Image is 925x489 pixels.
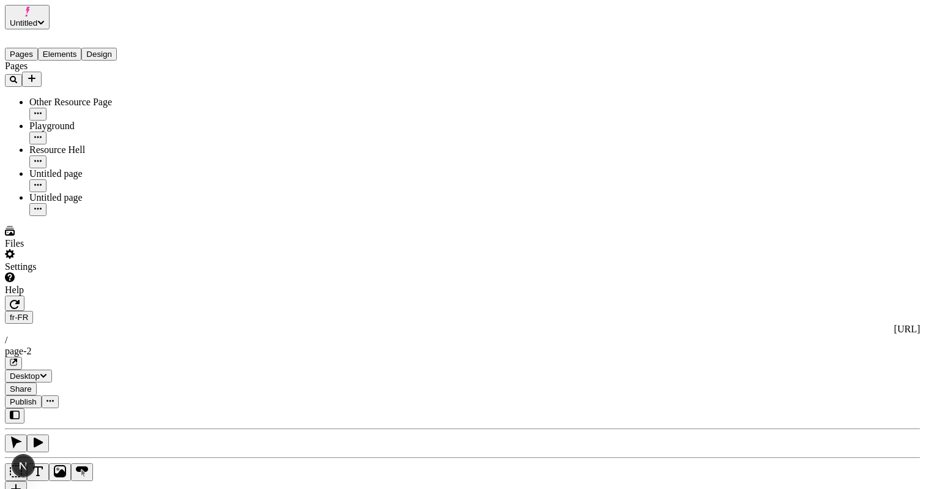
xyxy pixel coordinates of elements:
div: Resource Hell [29,144,152,155]
button: Elements [38,48,82,61]
span: Share [10,384,32,394]
button: Text [27,463,49,481]
button: Untitled [5,5,50,29]
button: Button [71,463,93,481]
div: page-2 [5,346,920,357]
span: fr-FR [10,313,28,322]
span: Publish [10,397,37,406]
button: Image [49,463,71,481]
div: Files [5,238,152,249]
div: [URL] [5,324,920,335]
button: Pages [5,48,38,61]
span: Untitled [10,18,37,28]
div: Settings [5,261,152,272]
button: Desktop [5,370,52,383]
button: Add new [22,72,42,87]
div: Other Resource Page [29,97,152,108]
div: Untitled page [29,192,152,203]
button: Open locale picker [5,311,33,324]
button: Publish [5,395,42,408]
div: Pages [5,61,152,72]
button: Share [5,383,37,395]
button: Design [81,48,117,61]
div: / [5,335,920,346]
button: Box [5,463,27,481]
div: Untitled page [29,168,152,179]
div: Help [5,285,152,296]
div: Playground [29,121,152,132]
span: Desktop [10,371,40,381]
